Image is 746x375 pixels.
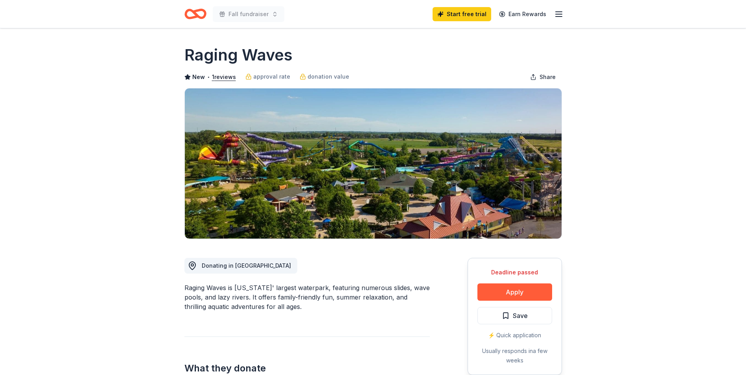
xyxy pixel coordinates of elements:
[308,72,349,81] span: donation value
[184,362,430,375] h2: What they donate
[184,44,293,66] h1: Raging Waves
[184,5,206,23] a: Home
[524,69,562,85] button: Share
[228,9,269,19] span: Fall fundraiser
[477,283,552,301] button: Apply
[513,311,528,321] span: Save
[213,6,284,22] button: Fall fundraiser
[207,74,210,80] span: •
[477,307,552,324] button: Save
[185,88,562,239] img: Image for Raging Waves
[184,283,430,311] div: Raging Waves is [US_STATE]' largest waterpark, featuring numerous slides, wave pools, and lazy ri...
[477,268,552,277] div: Deadline passed
[494,7,551,21] a: Earn Rewards
[300,72,349,81] a: donation value
[192,72,205,82] span: New
[540,72,556,82] span: Share
[202,262,291,269] span: Donating in [GEOGRAPHIC_DATA]
[212,72,236,82] button: 1reviews
[245,72,290,81] a: approval rate
[477,331,552,340] div: ⚡️ Quick application
[253,72,290,81] span: approval rate
[477,346,552,365] div: Usually responds in a few weeks
[433,7,491,21] a: Start free trial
